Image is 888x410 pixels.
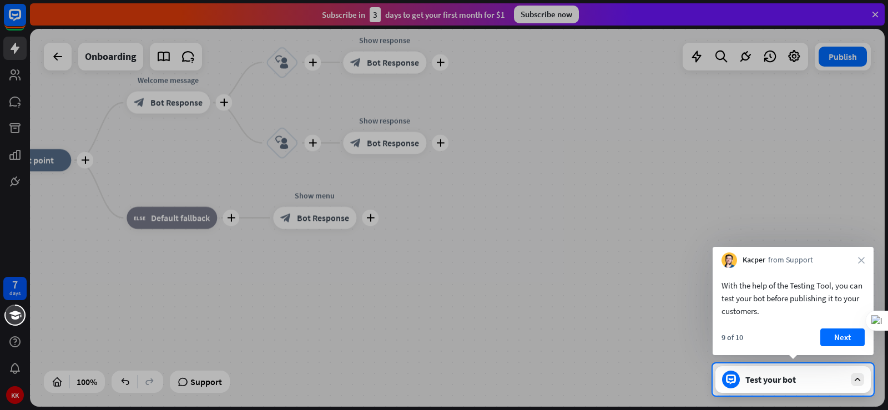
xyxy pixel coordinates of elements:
[768,255,813,266] span: from Support
[722,332,743,342] div: 9 of 10
[745,374,845,385] div: Test your bot
[9,4,42,38] button: Open LiveChat chat widget
[722,279,865,317] div: With the help of the Testing Tool, you can test your bot before publishing it to your customers.
[743,255,765,266] span: Kacper
[858,257,865,264] i: close
[820,328,865,346] button: Next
